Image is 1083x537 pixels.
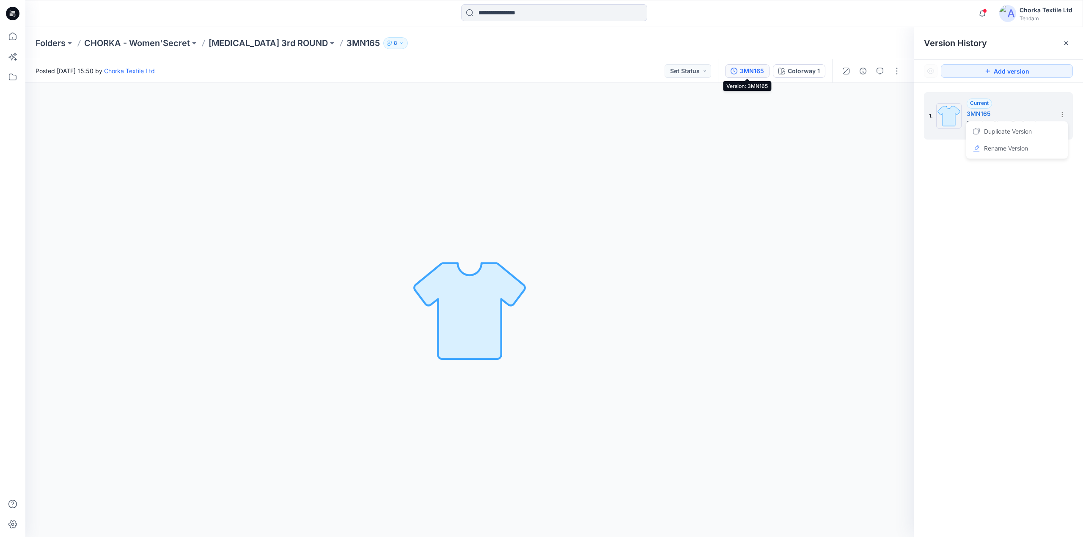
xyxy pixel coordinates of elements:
span: Version History [924,38,987,48]
a: Chorka Textile Ltd [104,67,155,74]
button: Colorway 1 [773,64,825,78]
div: Colorway 1 [788,66,820,76]
span: 1. [929,112,933,120]
a: [MEDICAL_DATA] 3rd ROUND [209,37,328,49]
div: Chorka Textile Ltd [1020,5,1072,15]
p: 3MN165 [346,37,380,49]
span: Rename Version [984,143,1028,153]
span: Duplicate Version [984,126,1032,137]
button: Close [1063,40,1069,47]
span: Current [970,100,989,106]
div: 3MN165 [740,66,764,76]
img: No Outline [410,251,529,369]
a: Folders [36,37,66,49]
button: 3MN165 [725,64,770,78]
button: Show Hidden Versions [924,64,937,78]
button: 8 [383,37,408,49]
button: Details [856,64,870,78]
h5: 3MN165 [967,109,1051,119]
p: 8 [394,38,397,48]
span: Posted [DATE] 15:50 by [36,66,155,75]
div: Tendam [1020,15,1072,22]
button: Add version [941,64,1073,78]
img: avatar [999,5,1016,22]
a: CHORKA - Women'Secret [84,37,190,49]
span: Posted by: Chorka Textile Ltd [967,119,1051,127]
img: 3MN165 [936,103,962,129]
